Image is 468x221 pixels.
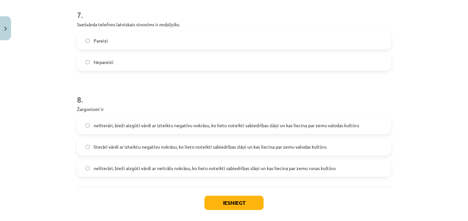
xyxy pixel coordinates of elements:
input: neliterāri, bieži aizgūti vārdi ar izteiktu negatīvu nokrāsu, ko lieto noteikti sabiedrības slāņi... [85,123,90,128]
img: icon-close-lesson-0947bae3869378f0d4975bcd49f059093ad1ed9edebbc8119c70593378902aed.svg [4,27,7,31]
input: Nepareizi [85,60,90,64]
span: literāri vārdi ar izteiktu negatīvu nokrāsu, ko lieto noteikti sabiedrības slāņi un kas liecina p... [94,143,327,150]
button: Iesniegt [204,196,264,210]
h1: 8 . [77,84,391,104]
p: Žargonismi ir [77,106,391,113]
input: literāri vārdi ar izteiktu negatīvu nokrāsu, ko lieto noteikti sabiedrības slāņi un kas liecina p... [85,145,90,149]
input: neliterāri, bieži aizgūti vārdi ar neitrālu nokrāsu, ko lieto noteikti sabiedrības slāņi un kas l... [85,166,90,170]
input: Pareizi [85,39,90,43]
span: neliterāri, bieži aizgūti vārdi ar neitrālu nokrāsu, ko lieto noteikti sabiedrības slāņi un kas l... [94,165,336,172]
span: Nepareizi [94,59,113,66]
p: Svešvārda telefons latviskais sinonīms ir mobiļņiks. [77,21,391,28]
span: neliterāri, bieži aizgūti vārdi ar izteiktu negatīvu nokrāsu, ko lieto noteikti sabiedrības slāņi... [94,122,359,129]
span: Pareizi [94,37,108,44]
